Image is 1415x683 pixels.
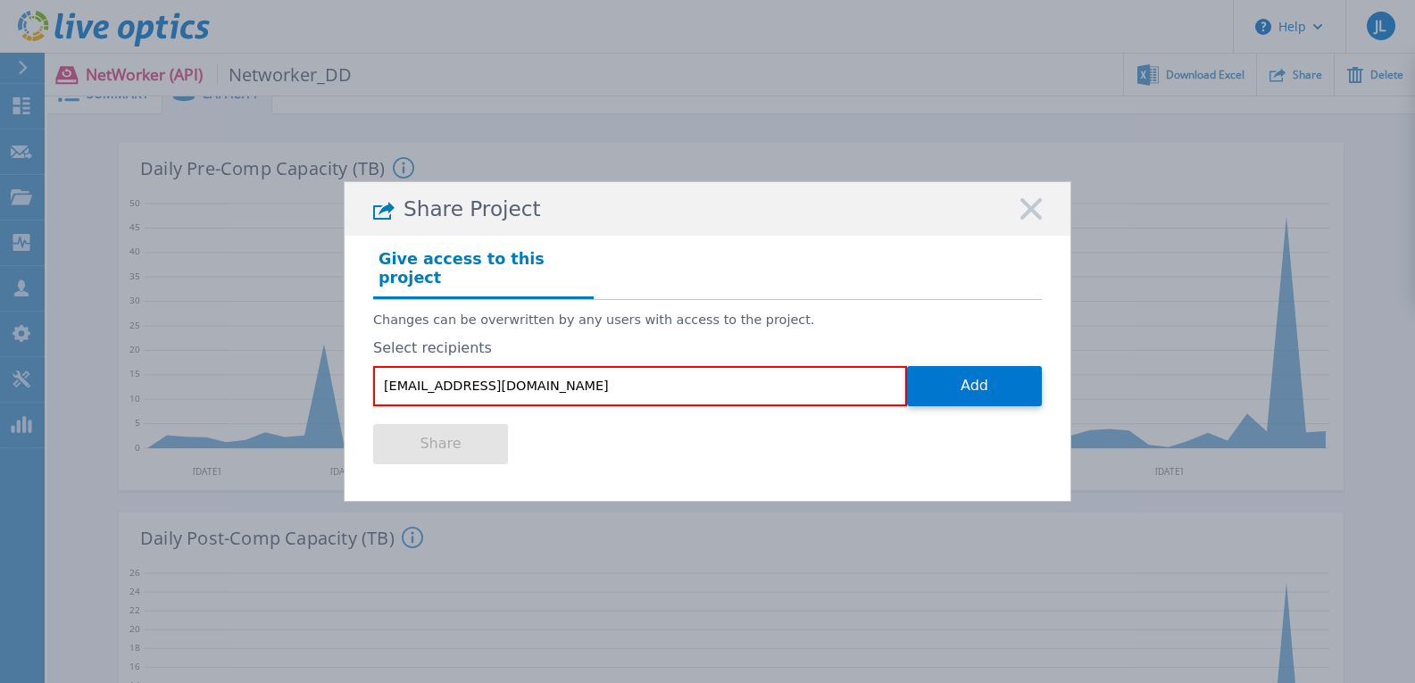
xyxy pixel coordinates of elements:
span: Share Project [404,197,541,221]
p: Changes can be overwritten by any users with access to the project. [373,312,1042,328]
button: Share [373,424,508,464]
label: Select recipients [373,340,1042,356]
h4: Give access to this project [373,245,594,298]
button: Add [907,366,1042,406]
input: Enter email address [373,366,907,406]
